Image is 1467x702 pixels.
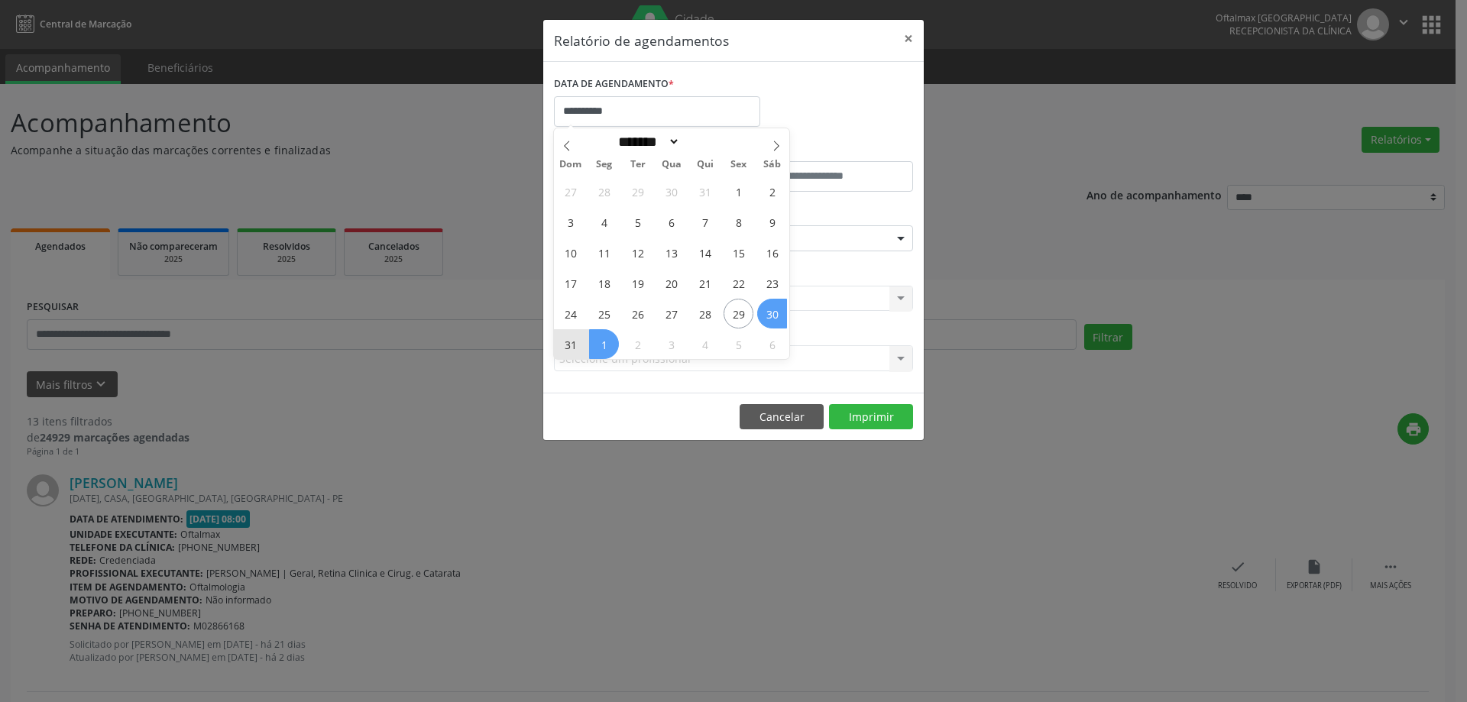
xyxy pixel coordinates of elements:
[589,176,619,206] span: Julho 28, 2025
[829,404,913,430] button: Imprimir
[555,238,585,267] span: Agosto 10, 2025
[554,73,674,96] label: DATA DE AGENDAMENTO
[757,329,787,359] span: Setembro 6, 2025
[757,299,787,328] span: Agosto 30, 2025
[722,160,756,170] span: Sex
[757,176,787,206] span: Agosto 2, 2025
[724,176,753,206] span: Agosto 1, 2025
[740,404,824,430] button: Cancelar
[555,329,585,359] span: Agosto 31, 2025
[554,160,588,170] span: Dom
[724,299,753,328] span: Agosto 29, 2025
[690,329,720,359] span: Setembro 4, 2025
[690,238,720,267] span: Agosto 14, 2025
[555,176,585,206] span: Julho 27, 2025
[656,329,686,359] span: Setembro 3, 2025
[656,207,686,237] span: Agosto 6, 2025
[690,176,720,206] span: Julho 31, 2025
[757,207,787,237] span: Agosto 9, 2025
[623,299,653,328] span: Agosto 26, 2025
[623,329,653,359] span: Setembro 2, 2025
[623,207,653,237] span: Agosto 5, 2025
[690,299,720,328] span: Agosto 28, 2025
[724,268,753,298] span: Agosto 22, 2025
[688,160,722,170] span: Qui
[737,137,913,161] label: ATÉ
[893,20,924,57] button: Close
[656,299,686,328] span: Agosto 27, 2025
[554,31,729,50] h5: Relatório de agendamentos
[656,176,686,206] span: Julho 30, 2025
[589,268,619,298] span: Agosto 18, 2025
[757,268,787,298] span: Agosto 23, 2025
[613,134,680,150] select: Month
[757,238,787,267] span: Agosto 16, 2025
[724,207,753,237] span: Agosto 8, 2025
[656,268,686,298] span: Agosto 20, 2025
[589,299,619,328] span: Agosto 25, 2025
[589,329,619,359] span: Setembro 1, 2025
[555,268,585,298] span: Agosto 17, 2025
[588,160,621,170] span: Seg
[623,176,653,206] span: Julho 29, 2025
[621,160,655,170] span: Ter
[623,238,653,267] span: Agosto 12, 2025
[589,238,619,267] span: Agosto 11, 2025
[623,268,653,298] span: Agosto 19, 2025
[555,299,585,328] span: Agosto 24, 2025
[655,160,688,170] span: Qua
[724,329,753,359] span: Setembro 5, 2025
[680,134,730,150] input: Year
[690,268,720,298] span: Agosto 21, 2025
[756,160,789,170] span: Sáb
[690,207,720,237] span: Agosto 7, 2025
[589,207,619,237] span: Agosto 4, 2025
[656,238,686,267] span: Agosto 13, 2025
[555,207,585,237] span: Agosto 3, 2025
[724,238,753,267] span: Agosto 15, 2025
